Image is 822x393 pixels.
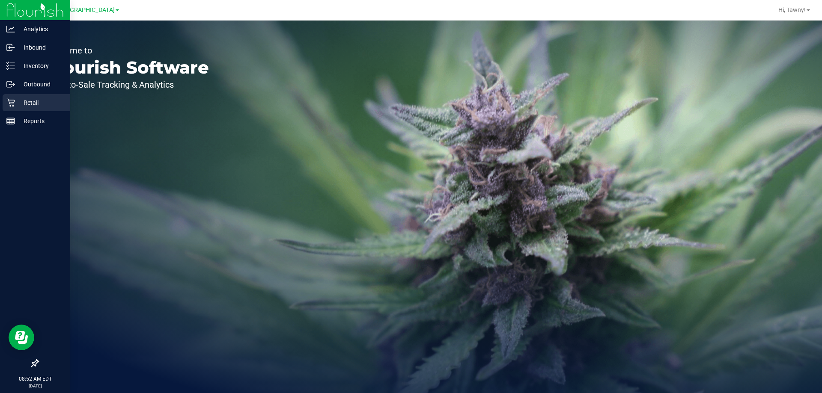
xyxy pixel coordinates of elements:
[46,59,209,76] p: Flourish Software
[15,24,66,34] p: Analytics
[6,62,15,70] inline-svg: Inventory
[46,80,209,89] p: Seed-to-Sale Tracking & Analytics
[15,116,66,126] p: Reports
[56,6,115,14] span: [GEOGRAPHIC_DATA]
[778,6,806,13] span: Hi, Tawny!
[15,98,66,108] p: Retail
[6,98,15,107] inline-svg: Retail
[4,375,66,383] p: 08:52 AM EDT
[9,325,34,350] iframe: Resource center
[15,42,66,53] p: Inbound
[15,79,66,89] p: Outbound
[4,383,66,389] p: [DATE]
[6,25,15,33] inline-svg: Analytics
[6,43,15,52] inline-svg: Inbound
[15,61,66,71] p: Inventory
[6,117,15,125] inline-svg: Reports
[46,46,209,55] p: Welcome to
[6,80,15,89] inline-svg: Outbound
